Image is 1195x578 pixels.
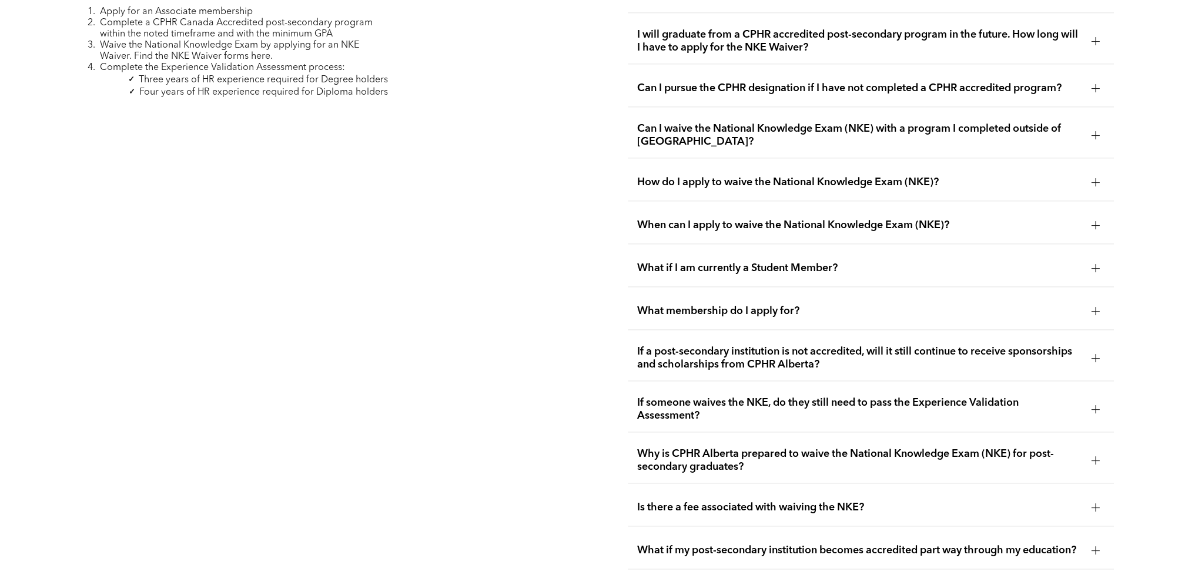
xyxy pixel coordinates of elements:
[637,219,1082,232] span: When can I apply to waive the National Knowledge Exam (NKE)?
[637,544,1082,557] span: What if my post-secondary institution becomes accredited part way through my education?
[637,345,1082,371] span: If a post-secondary institution is not accredited, will it still continue to receive sponsorships...
[100,7,253,16] span: Apply for an Associate membership
[100,41,359,61] span: Waive the National Knowledge Exam by applying for an NKE Waiver. Find the NKE Waiver forms here.
[139,75,388,85] span: Three years of HR experience required for Degree holders
[637,28,1082,54] span: I will graduate from a CPHR accredited post-secondary program in the future. How long will I have...
[637,396,1082,422] span: If someone waives the NKE, do they still need to pass the Experience Validation Assessment?
[637,447,1082,473] span: Why is CPHR Alberta prepared to waive the National Knowledge Exam (NKE) for post-secondary gradua...
[637,176,1082,189] span: How do I apply to waive the National Knowledge Exam (NKE)?
[637,262,1082,275] span: What if I am currently a Student Member?
[637,82,1082,95] span: Can I pursue the CPHR designation if I have not completed a CPHR accredited program?
[637,305,1082,318] span: What membership do I apply for?
[637,122,1082,148] span: Can I waive the National Knowledge Exam (NKE) with a program I completed outside of [GEOGRAPHIC_D...
[637,501,1082,514] span: Is there a fee associated with waiving the NKE?
[100,18,373,39] span: Complete a CPHR Canada Accredited post-secondary program within the noted timeframe and with the ...
[100,63,345,72] span: Complete the Experience Validation Assessment process:
[139,88,388,97] span: Four years of HR experience required for Diploma holders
